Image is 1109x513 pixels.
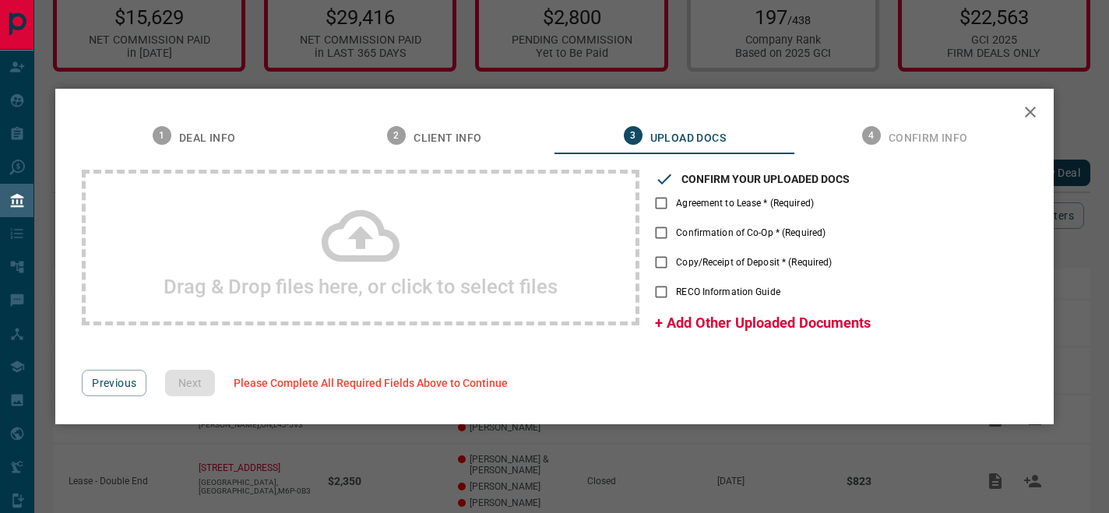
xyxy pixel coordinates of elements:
[393,130,399,141] text: 2
[650,132,726,146] span: Upload Docs
[676,255,832,269] span: Copy/Receipt of Deposit * (Required)
[676,196,814,210] span: Agreement to Lease * (Required)
[676,285,780,299] span: RECO Information Guide
[630,130,635,141] text: 3
[414,132,481,146] span: Client Info
[164,275,558,298] h2: Drag & Drop files here, or click to select files
[676,226,826,240] span: Confirmation of Co-Op * (Required)
[234,377,508,389] span: Please Complete All Required Fields Above to Continue
[159,130,164,141] text: 1
[179,132,236,146] span: Deal Info
[82,170,639,325] div: Drag & Drop files here, or click to select files
[681,173,850,185] h3: CONFIRM YOUR UPLOADED DOCS
[655,314,871,331] span: + Add Other Uploaded Documents
[82,370,146,396] button: Previous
